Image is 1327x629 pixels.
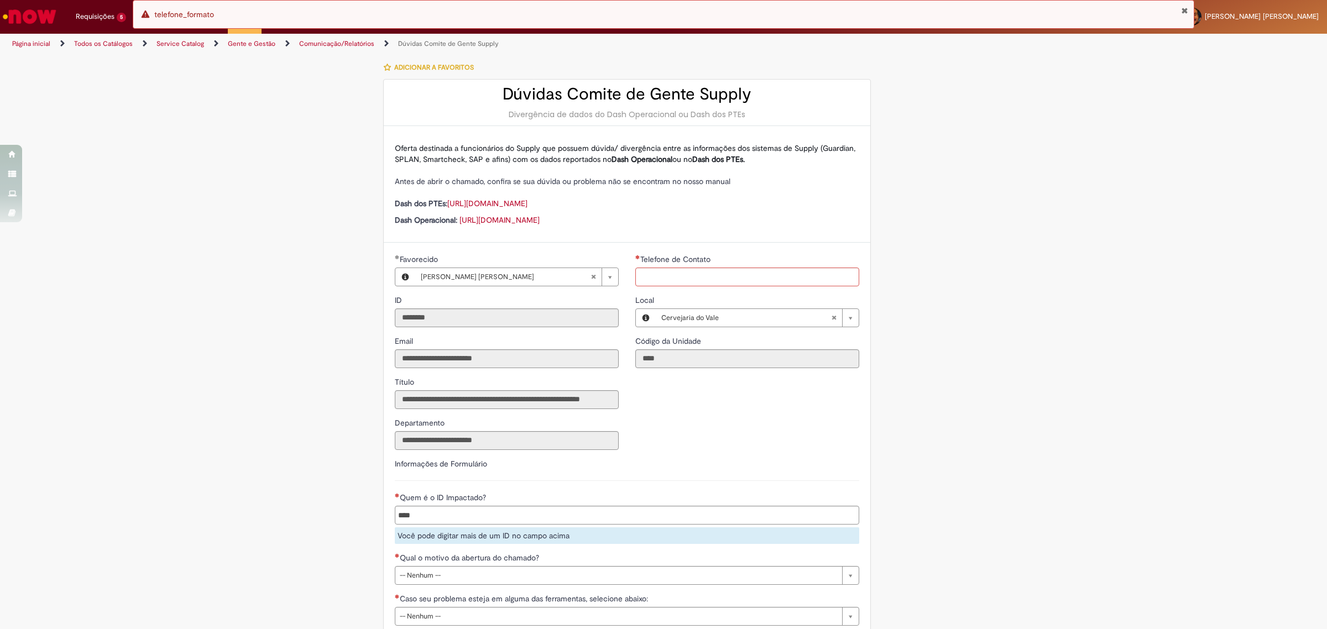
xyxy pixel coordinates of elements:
button: Fechar Notificação [1181,6,1188,15]
input: ID [395,308,619,327]
a: [URL][DOMAIN_NAME] [447,198,527,208]
span: Quem é o ID Impactado? [400,492,488,502]
abbr: Limpar campo Local [826,309,842,327]
input: Departamento [395,431,619,450]
span: Local [635,295,656,305]
label: Somente leitura - Título [395,376,416,387]
span: Adicionar a Favoritos [394,63,474,72]
a: Página inicial [12,39,50,48]
input: Código da Unidade [635,349,859,368]
label: Somente leitura - Código da Unidade [635,336,703,347]
span: Somente leitura - Código da Unidade [635,336,703,346]
a: Service Catalog [156,39,204,48]
label: Informações de Formulário [395,459,487,469]
strong: Dash Operacional: [395,215,457,225]
span: [PERSON_NAME] [PERSON_NAME] [1205,12,1319,21]
span: Requisições [76,11,114,22]
strong: Dash dos PTEs: [395,198,447,208]
input: Telefone de Contato [635,268,859,286]
a: [URL][DOMAIN_NAME] [459,215,540,225]
span: Qual o motivo da abertura do chamado? [400,553,541,563]
span: -- Nenhum -- [400,567,837,584]
span: Somente leitura - Departamento [395,418,447,428]
abbr: Limpar campo Favorecido [585,268,602,286]
div: Divergência de dados do Dash Operacional ou Dash dos PTEs [395,109,859,120]
span: Necessários [395,493,400,497]
span: -- Nenhum -- [400,607,837,625]
a: Cervejaria do ValeLimpar campo Local [656,309,859,327]
span: [PERSON_NAME] [PERSON_NAME] [421,268,591,286]
span: Necessários [395,553,400,558]
label: Somente leitura - ID [395,295,404,306]
img: ServiceNow [1,6,58,28]
span: Somente leitura - Email [395,336,415,346]
span: Necessários [395,594,400,599]
strong: Dash dos PTEs. [692,154,745,164]
strong: Dash Operacional [612,154,672,164]
span: Necessários [635,255,640,259]
span: Somente leitura - Título [395,377,416,387]
button: Local, Visualizar este registro Cervejaria do Vale [636,309,656,327]
span: telefone_formato [154,9,214,19]
a: Comunicação/Relatórios [299,39,374,48]
button: Adicionar a Favoritos [383,56,480,79]
input: Título [395,390,619,409]
a: Gente e Gestão [228,39,275,48]
label: Somente leitura - Departamento [395,417,447,428]
span: Telefone de Contato [640,254,713,264]
ul: Trilhas de página [8,34,876,54]
span: Cervejaria do Vale [661,309,831,327]
span: Somente leitura - ID [395,295,404,305]
input: Email [395,349,619,368]
span: Oferta destinada a funcionários do Supply que possuem dúvida/ divergência entre as informações do... [395,143,855,164]
span: 5 [117,13,126,22]
h2: Dúvidas Comite de Gente Supply [395,85,859,103]
span: Obrigatório Preenchido [395,255,400,259]
label: Somente leitura - Email [395,336,415,347]
span: Favorecido, Luan Elias Benevides De Freitas [400,254,440,264]
span: Antes de abrir o chamado, confira se sua dúvida ou problema não se encontram no nosso manual [395,176,730,186]
a: Todos os Catálogos [74,39,133,48]
button: Favorecido, Visualizar este registro Luan Elias Benevides De Freitas [395,268,415,286]
a: [PERSON_NAME] [PERSON_NAME]Limpar campo Favorecido [415,268,618,286]
span: Caso seu problema esteja em alguma das ferramentas, selecione abaixo: [400,594,650,604]
div: Você pode digitar mais de um ID no campo acima [395,527,859,544]
a: Dúvidas Comite de Gente Supply [398,39,499,48]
